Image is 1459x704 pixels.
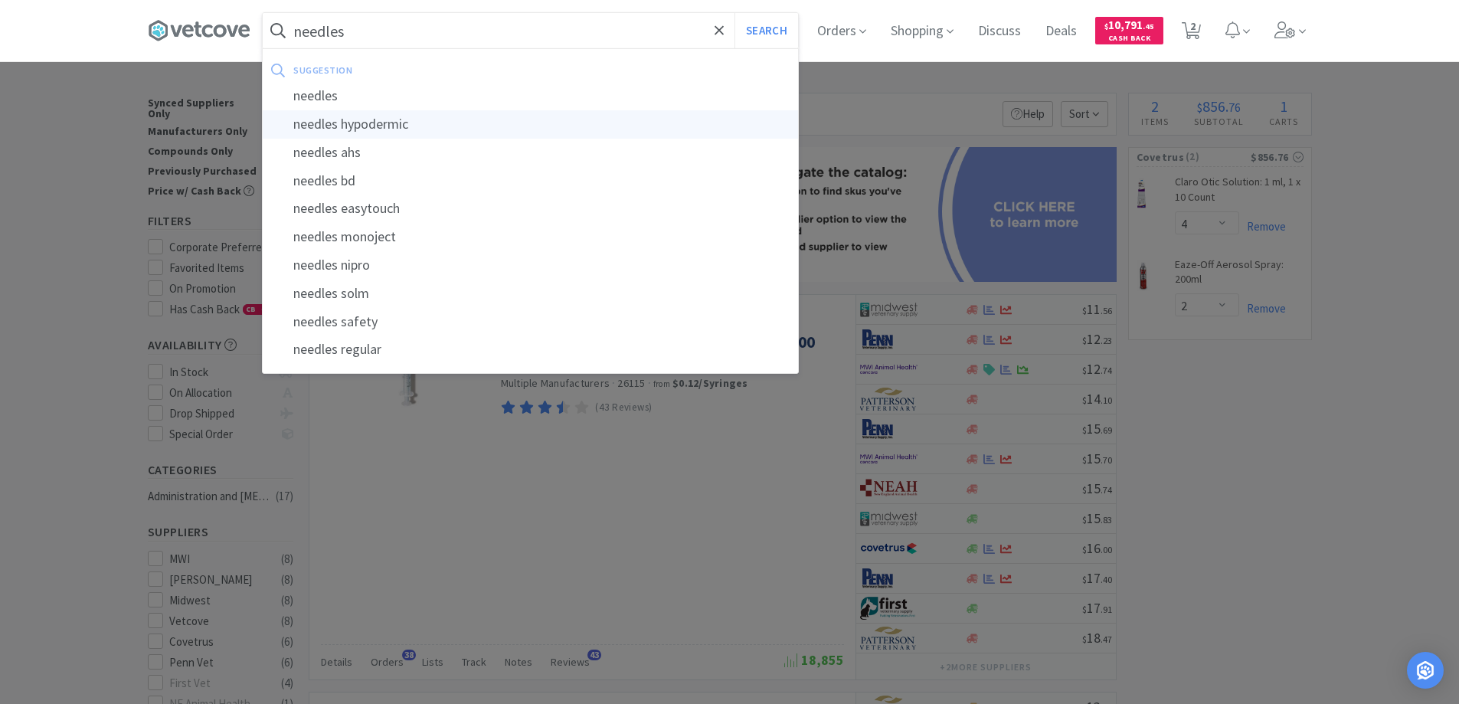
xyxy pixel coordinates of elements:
a: $10,791.45Cash Back [1095,10,1163,51]
input: Search by item, sku, manufacturer, ingredient, size... [263,13,798,48]
div: needles easytouch [263,195,798,223]
div: needles solm [263,280,798,308]
div: needles bd [263,167,798,195]
a: 2 [1176,26,1207,40]
div: needles [263,82,798,110]
div: needles ahs [263,139,798,167]
span: 10,791 [1104,18,1154,32]
span: $ [1104,21,1108,31]
a: Discuss [972,25,1027,38]
div: suggestion [293,58,571,82]
div: needles regular [263,336,798,364]
span: Cash Back [1104,34,1154,44]
button: Search [734,13,798,48]
div: needles safety [263,308,798,336]
div: needles hypodermic [263,110,798,139]
div: Open Intercom Messenger [1407,652,1444,689]
span: . 45 [1143,21,1154,31]
div: needles monoject [263,223,798,251]
a: Deals [1039,25,1083,38]
div: needles nipro [263,251,798,280]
